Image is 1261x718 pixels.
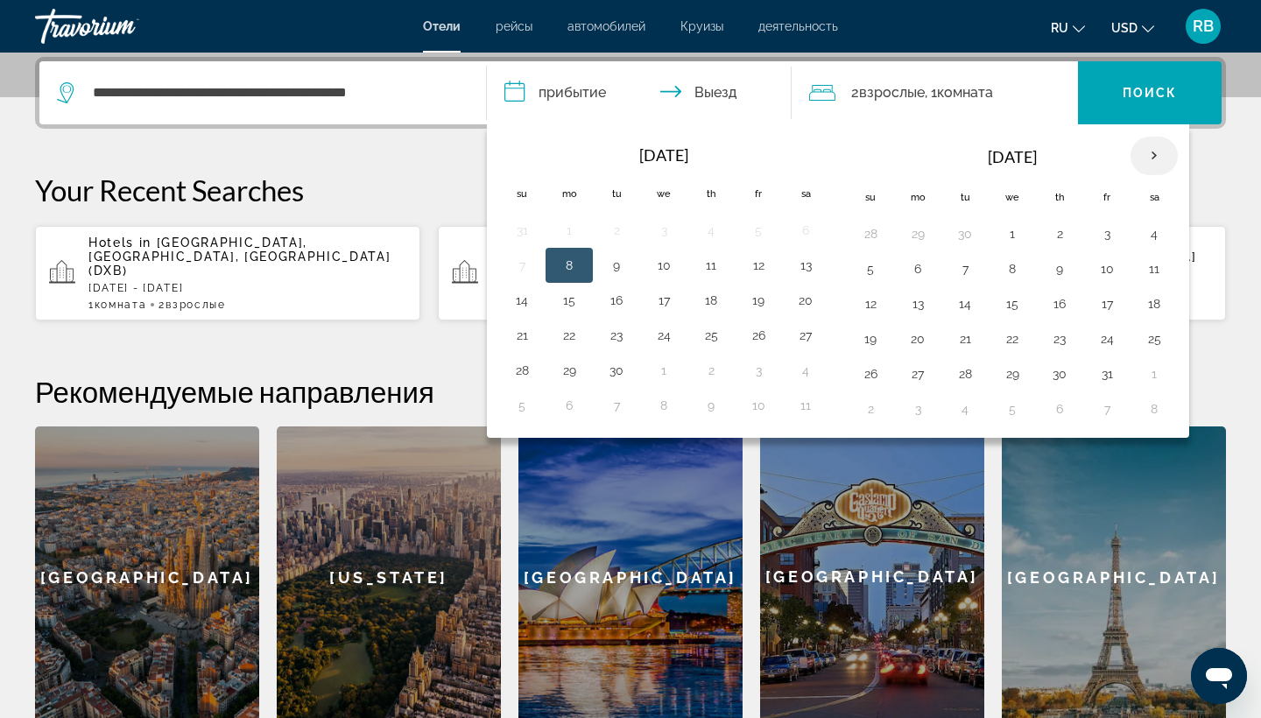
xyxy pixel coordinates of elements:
button: Day 25 [1140,327,1168,351]
a: Travorium [35,4,210,49]
span: ru [1051,21,1068,35]
button: Day 8 [998,257,1026,281]
button: Day 24 [650,323,678,348]
button: Day 31 [508,218,536,243]
button: Day 29 [904,222,932,246]
button: Day 6 [904,257,932,281]
iframe: Кнопка запуска окна обмена сообщениями [1191,648,1247,704]
span: Взрослые [859,84,925,101]
button: Day 12 [856,292,884,316]
a: Круизы [680,19,723,33]
button: Day 13 [904,292,932,316]
button: Day 10 [650,253,678,278]
button: Hotels in [GEOGRAPHIC_DATA], [GEOGRAPHIC_DATA][DATE] - [DATE]1Комната2Взрослые [438,225,823,321]
button: Day 19 [856,327,884,351]
button: Day 4 [697,218,725,243]
th: [DATE] [546,136,782,174]
button: Travelers: 2 adults, 0 children [792,61,1079,124]
button: Day 7 [1093,397,1121,421]
span: Комната [95,299,147,311]
span: деятельность [758,19,838,33]
button: Day 3 [744,358,772,383]
button: Day 16 [602,288,630,313]
button: Day 12 [744,253,772,278]
button: Day 2 [697,358,725,383]
span: 2 [159,299,225,311]
button: Day 26 [744,323,772,348]
span: , 1 [925,81,993,105]
th: [DATE] [894,136,1131,178]
button: Day 11 [792,393,820,418]
span: Поиск [1123,86,1178,100]
button: Day 15 [555,288,583,313]
button: Day 5 [998,397,1026,421]
button: Day 22 [555,323,583,348]
button: Day 4 [792,358,820,383]
button: Day 11 [697,253,725,278]
button: Day 1 [1140,362,1168,386]
button: Day 20 [792,288,820,313]
button: Day 2 [1046,222,1074,246]
button: Day 20 [904,327,932,351]
a: рейсы [496,19,532,33]
button: Day 1 [998,222,1026,246]
button: Day 17 [1093,292,1121,316]
button: Day 30 [1046,362,1074,386]
button: Day 4 [951,397,979,421]
button: Day 8 [555,253,583,278]
button: Day 2 [856,397,884,421]
button: Day 10 [744,393,772,418]
span: Взрослые [166,299,225,311]
span: Комната [937,84,993,101]
button: Day 10 [1093,257,1121,281]
button: Day 24 [1093,327,1121,351]
a: автомобилей [567,19,645,33]
button: Day 9 [602,253,630,278]
button: Day 25 [697,323,725,348]
button: Day 29 [555,358,583,383]
button: Day 14 [508,288,536,313]
span: 2 [851,81,925,105]
div: Search widget [39,61,1222,124]
button: Day 2 [602,218,630,243]
button: Поиск [1078,61,1222,124]
p: [DATE] - [DATE] [88,282,406,294]
button: Day 7 [508,253,536,278]
button: Day 17 [650,288,678,313]
button: Day 30 [951,222,979,246]
span: USD [1111,21,1138,35]
button: Day 28 [951,362,979,386]
button: Day 19 [744,288,772,313]
button: Day 8 [650,393,678,418]
button: Day 6 [1046,397,1074,421]
button: Day 3 [1093,222,1121,246]
button: Day 6 [555,393,583,418]
button: Check in and out dates [487,61,792,124]
p: Your Recent Searches [35,172,1226,208]
span: Отели [423,19,461,33]
button: Day 23 [602,323,630,348]
button: Day 6 [792,218,820,243]
button: Day 31 [1093,362,1121,386]
button: Change language [1051,15,1085,40]
button: Day 1 [555,218,583,243]
button: Day 28 [856,222,884,246]
span: [GEOGRAPHIC_DATA], [GEOGRAPHIC_DATA], [GEOGRAPHIC_DATA] (DXB) [88,236,391,278]
button: Day 18 [1140,292,1168,316]
button: Day 21 [508,323,536,348]
button: Day 16 [1046,292,1074,316]
button: Day 26 [856,362,884,386]
button: Day 4 [1140,222,1168,246]
button: Day 9 [697,393,725,418]
button: Day 3 [904,397,932,421]
button: Day 27 [904,362,932,386]
button: Day 18 [697,288,725,313]
span: RB [1193,18,1214,35]
button: User Menu [1180,8,1226,45]
span: 1 [88,299,146,311]
button: Next month [1131,136,1178,176]
button: Day 21 [951,327,979,351]
button: Day 5 [856,257,884,281]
